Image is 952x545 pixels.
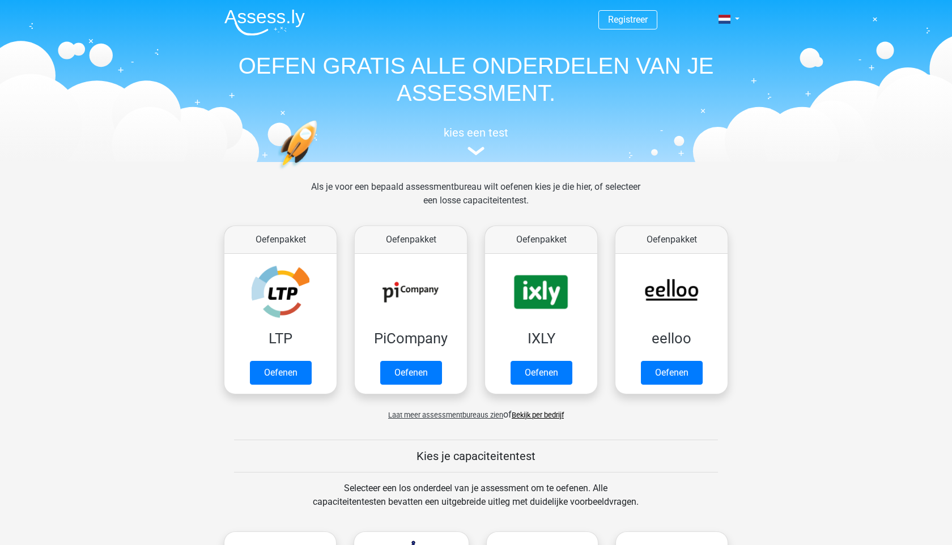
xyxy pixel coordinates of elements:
[215,52,737,107] h1: OEFEN GRATIS ALLE ONDERDELEN VAN JE ASSESSMENT.
[224,9,305,36] img: Assessly
[234,449,718,463] h5: Kies je capaciteitentest
[467,147,484,155] img: assessment
[278,120,361,223] img: oefenen
[641,361,703,385] a: Oefenen
[380,361,442,385] a: Oefenen
[215,126,737,156] a: kies een test
[388,411,503,419] span: Laat meer assessmentbureaus zien
[250,361,312,385] a: Oefenen
[511,361,572,385] a: Oefenen
[215,126,737,139] h5: kies een test
[302,482,649,522] div: Selecteer een los onderdeel van je assessment om te oefenen. Alle capaciteitentesten bevatten een...
[608,14,648,25] a: Registreer
[215,399,737,421] div: of
[302,180,649,221] div: Als je voor een bepaald assessmentbureau wilt oefenen kies je die hier, of selecteer een losse ca...
[512,411,564,419] a: Bekijk per bedrijf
